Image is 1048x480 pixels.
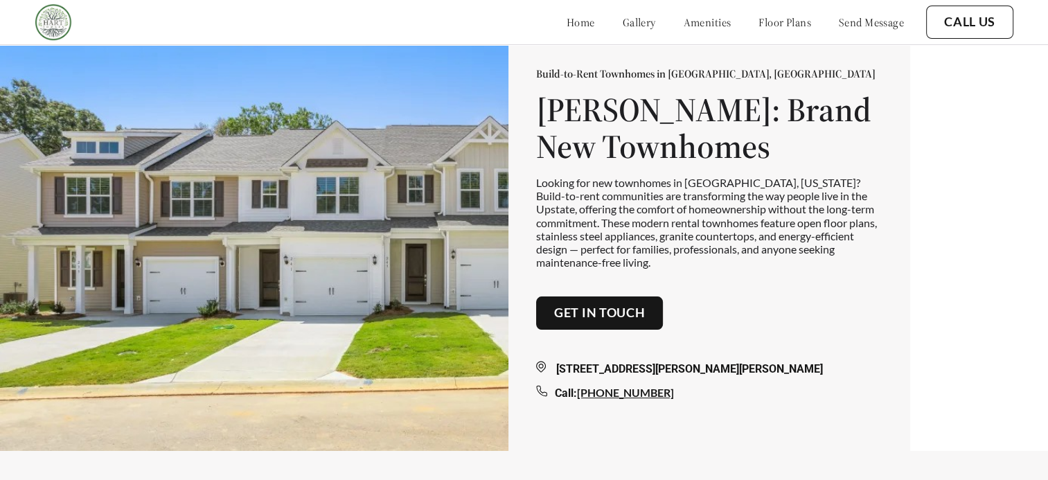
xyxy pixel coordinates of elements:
img: Company logo [35,3,72,41]
a: gallery [623,15,656,29]
a: amenities [684,15,731,29]
p: Looking for new townhomes in [GEOGRAPHIC_DATA], [US_STATE]? Build-to-rent communities are transfo... [536,176,882,269]
button: Call Us [926,6,1013,39]
span: Call: [555,386,577,400]
a: Call Us [944,15,995,30]
a: home [567,15,595,29]
h1: [PERSON_NAME]: Brand New Townhomes [536,91,882,165]
button: Get in touch [536,296,664,330]
a: Get in touch [554,305,646,321]
a: floor plans [758,15,811,29]
p: Build-to-Rent Townhomes in [GEOGRAPHIC_DATA], [GEOGRAPHIC_DATA] [536,66,882,80]
a: [PHONE_NUMBER] [577,386,674,399]
div: [STREET_ADDRESS][PERSON_NAME][PERSON_NAME] [536,361,882,377]
a: send message [839,15,904,29]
